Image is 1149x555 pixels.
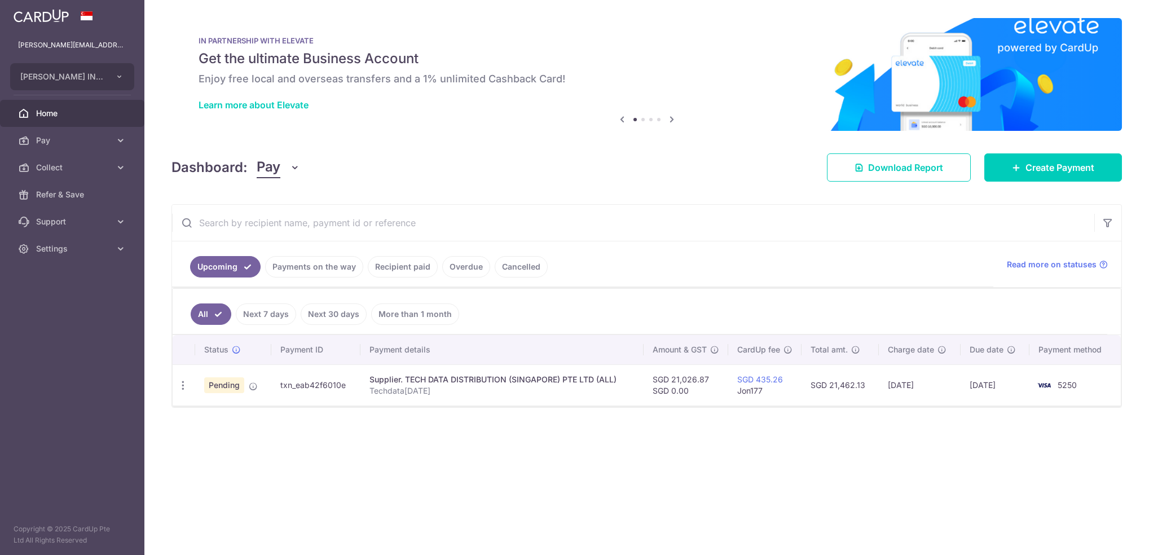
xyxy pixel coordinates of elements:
[36,108,111,119] span: Home
[36,189,111,200] span: Refer & Save
[961,364,1029,406] td: [DATE]
[14,9,69,23] img: CardUp
[199,50,1095,68] h5: Get the ultimate Business Account
[204,377,244,393] span: Pending
[728,364,802,406] td: Jon177
[191,303,231,325] a: All
[1007,259,1097,270] span: Read more on statuses
[1033,378,1055,392] img: Bank Card
[970,344,1003,355] span: Due date
[20,71,104,82] span: [PERSON_NAME] INNOVATIONS TECHNOLOGIES PTE. LTD.
[257,157,300,178] button: Pay
[236,303,296,325] a: Next 7 days
[802,364,879,406] td: SGD 21,462.13
[888,344,934,355] span: Charge date
[36,243,111,254] span: Settings
[36,216,111,227] span: Support
[653,344,707,355] span: Amount & GST
[18,39,126,51] p: [PERSON_NAME][EMAIL_ADDRESS][PERSON_NAME][DOMAIN_NAME]
[271,335,360,364] th: Payment ID
[172,205,1094,241] input: Search by recipient name, payment id or reference
[171,18,1122,131] img: Renovation banner
[368,256,438,277] a: Recipient paid
[827,153,971,182] a: Download Report
[257,157,280,178] span: Pay
[1025,161,1094,174] span: Create Payment
[265,256,363,277] a: Payments on the way
[36,135,111,146] span: Pay
[984,153,1122,182] a: Create Payment
[199,99,309,111] a: Learn more about Elevate
[1007,259,1108,270] a: Read more on statuses
[1058,380,1077,390] span: 5250
[495,256,548,277] a: Cancelled
[369,374,634,385] div: Supplier. TECH DATA DISTRIBUTION (SINGAPORE) PTE LTD (ALL)
[10,63,134,90] button: [PERSON_NAME] INNOVATIONS TECHNOLOGIES PTE. LTD.
[199,72,1095,86] h6: Enjoy free local and overseas transfers and a 1% unlimited Cashback Card!
[644,364,728,406] td: SGD 21,026.87 SGD 0.00
[204,344,228,355] span: Status
[737,344,780,355] span: CardUp fee
[271,364,360,406] td: txn_eab42f6010e
[199,36,1095,45] p: IN PARTNERSHIP WITH ELEVATE
[737,375,783,384] a: SGD 435.26
[369,385,634,397] p: Techdata[DATE]
[360,335,643,364] th: Payment details
[442,256,490,277] a: Overdue
[171,157,248,178] h4: Dashboard:
[190,256,261,277] a: Upcoming
[811,344,848,355] span: Total amt.
[371,303,459,325] a: More than 1 month
[301,303,367,325] a: Next 30 days
[36,162,111,173] span: Collect
[1029,335,1121,364] th: Payment method
[868,161,943,174] span: Download Report
[879,364,961,406] td: [DATE]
